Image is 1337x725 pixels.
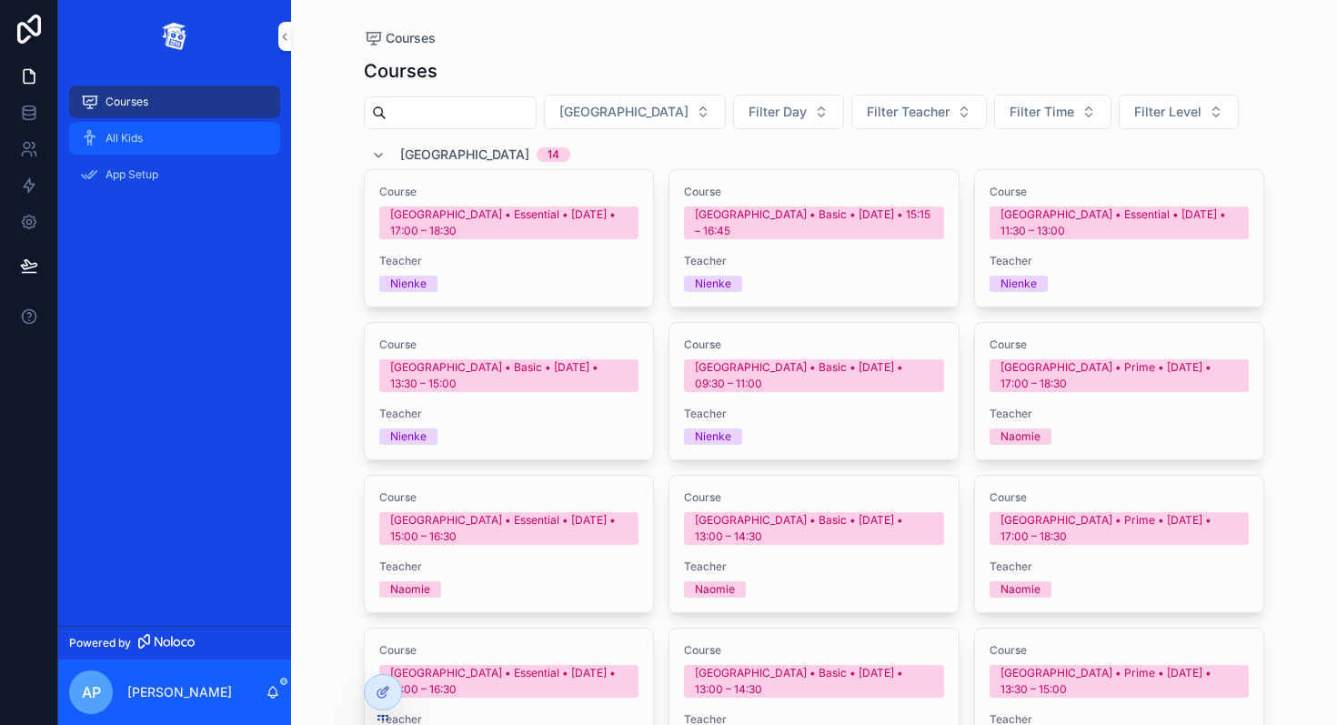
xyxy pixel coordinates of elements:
button: Select Button [851,95,987,129]
div: [GEOGRAPHIC_DATA] • Essential • [DATE] • 15:00 – 16:30 [390,512,628,545]
div: Nienke [390,428,427,445]
span: Courses [386,29,436,47]
div: 14 [548,147,559,162]
a: Course[GEOGRAPHIC_DATA] • Prime • [DATE] • 17:00 – 18:30TeacherNaomie [974,475,1265,613]
a: App Setup [69,158,280,191]
span: Course [379,643,639,658]
span: Teacher [684,254,944,268]
span: Course [684,185,944,199]
h1: Courses [364,58,437,84]
span: AP [82,681,101,703]
button: Select Button [994,95,1111,129]
span: Course [990,643,1250,658]
span: Course [379,337,639,352]
div: [GEOGRAPHIC_DATA] • Basic • [DATE] • 15:15 – 16:45 [695,206,933,239]
span: Course [990,185,1250,199]
div: [GEOGRAPHIC_DATA] • Basic • [DATE] • 13:30 – 15:00 [390,359,628,392]
p: [PERSON_NAME] [127,683,232,701]
a: Courses [364,29,436,47]
a: Courses [69,86,280,118]
img: App logo [160,22,189,51]
div: [GEOGRAPHIC_DATA] • Prime • [DATE] • 17:00 – 18:30 [1000,512,1239,545]
a: Course[GEOGRAPHIC_DATA] • Prime • [DATE] • 17:00 – 18:30TeacherNaomie [974,322,1265,460]
a: Course[GEOGRAPHIC_DATA] • Basic • [DATE] • 13:00 – 14:30TeacherNaomie [668,475,960,613]
span: Teacher [684,559,944,574]
a: Course[GEOGRAPHIC_DATA] • Essential • [DATE] • 11:30 – 13:00TeacherNienke [974,169,1265,307]
button: Select Button [1119,95,1239,129]
div: Nienke [695,428,731,445]
div: [GEOGRAPHIC_DATA] • Essential • [DATE] • 17:00 – 18:30 [390,206,628,239]
div: [GEOGRAPHIC_DATA] • Basic • [DATE] • 13:00 – 14:30 [695,512,933,545]
span: Powered by [69,636,131,650]
div: Naomie [1000,581,1040,598]
span: Teacher [990,407,1250,421]
button: Select Button [733,95,844,129]
div: Nienke [695,276,731,292]
span: [GEOGRAPHIC_DATA] [400,146,529,164]
a: Course[GEOGRAPHIC_DATA] • Basic • [DATE] • 13:30 – 15:00TeacherNienke [364,322,655,460]
a: Course[GEOGRAPHIC_DATA] • Basic • [DATE] • 15:15 – 16:45TeacherNienke [668,169,960,307]
span: Course [990,490,1250,505]
a: Course[GEOGRAPHIC_DATA] • Essential • [DATE] • 17:00 – 18:30TeacherNienke [364,169,655,307]
button: Select Button [544,95,726,129]
span: App Setup [106,167,158,182]
div: [GEOGRAPHIC_DATA] • Essential • [DATE] • 15:00 – 16:30 [390,665,628,698]
span: Course [379,490,639,505]
div: Naomie [390,581,430,598]
span: Course [684,490,944,505]
span: Teacher [379,254,639,268]
div: [GEOGRAPHIC_DATA] • Prime • [DATE] • 13:30 – 15:00 [1000,665,1239,698]
div: [GEOGRAPHIC_DATA] • Basic • [DATE] • 09:30 – 11:00 [695,359,933,392]
span: Teacher [379,559,639,574]
span: Teacher [990,254,1250,268]
a: Powered by [58,626,291,660]
span: Course [379,185,639,199]
div: [GEOGRAPHIC_DATA] • Prime • [DATE] • 17:00 – 18:30 [1000,359,1239,392]
a: All Kids [69,122,280,155]
span: Teacher [990,559,1250,574]
div: scrollable content [58,73,291,215]
div: Nienke [390,276,427,292]
span: Filter Time [1010,103,1074,121]
div: Nienke [1000,276,1037,292]
a: Course[GEOGRAPHIC_DATA] • Essential • [DATE] • 15:00 – 16:30TeacherNaomie [364,475,655,613]
span: Course [684,643,944,658]
div: Naomie [695,581,735,598]
span: Filter Level [1134,103,1201,121]
span: Filter Day [749,103,807,121]
span: All Kids [106,131,143,146]
span: Course [684,337,944,352]
span: Course [990,337,1250,352]
a: Course[GEOGRAPHIC_DATA] • Basic • [DATE] • 09:30 – 11:00TeacherNienke [668,322,960,460]
div: [GEOGRAPHIC_DATA] • Basic • [DATE] • 13:00 – 14:30 [695,665,933,698]
span: Courses [106,95,148,109]
div: Naomie [1000,428,1040,445]
span: Teacher [379,407,639,421]
div: [GEOGRAPHIC_DATA] • Essential • [DATE] • 11:30 – 13:00 [1000,206,1239,239]
span: [GEOGRAPHIC_DATA] [559,103,689,121]
span: Filter Teacher [867,103,950,121]
span: Teacher [684,407,944,421]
